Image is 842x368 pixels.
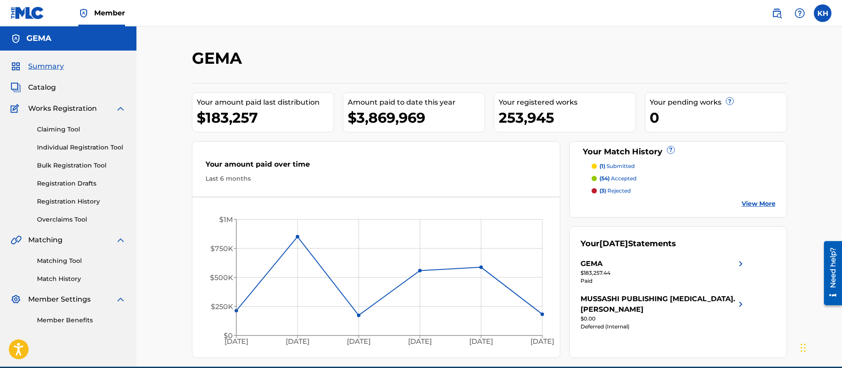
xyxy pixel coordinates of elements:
a: Match History [37,274,126,284]
span: Summary [28,61,64,72]
tspan: $250K [210,302,233,311]
tspan: $500K [210,273,233,282]
span: (1) [599,163,605,169]
tspan: [DATE] [224,338,248,346]
img: Matching [11,235,22,245]
a: (1) submitted [592,162,776,170]
div: Help [791,4,809,22]
tspan: $0 [223,332,232,340]
a: View More [742,199,776,208]
div: User Menu [814,4,831,22]
div: $183,257.44 [581,269,746,277]
img: Accounts [11,33,21,44]
img: expand [115,235,126,245]
div: Chat-Widget [798,326,842,368]
tspan: [DATE] [530,338,554,346]
a: Bulk Registration Tool [37,161,126,170]
span: Works Registration [28,103,97,114]
div: $183,257 [197,108,334,128]
tspan: [DATE] [286,338,309,346]
iframe: Chat Widget [798,326,842,368]
a: Registration History [37,197,126,206]
p: rejected [599,187,631,195]
div: Ziehen [801,335,806,361]
a: (54) accepted [592,175,776,182]
h2: GEMA [192,48,246,68]
a: Registration Drafts [37,179,126,188]
a: Public Search [768,4,786,22]
img: Catalog [11,82,21,93]
a: Claiming Tool [37,125,126,134]
div: Your pending works [650,97,787,108]
div: Your amount paid last distribution [197,97,334,108]
a: Overclaims Tool [37,215,126,224]
img: expand [115,103,126,114]
span: (3) [599,187,606,194]
a: CatalogCatalog [11,82,56,93]
img: MLC Logo [11,7,44,19]
a: Individual Registration Tool [37,143,126,152]
p: accepted [599,175,636,182]
div: Your registered works [499,97,636,108]
img: search [772,8,782,18]
img: Works Registration [11,103,22,114]
div: Last 6 months [206,174,547,183]
div: Amount paid to date this year [348,97,485,108]
tspan: $1M [219,215,232,224]
a: GEMAright chevron icon$183,257.44Paid [581,259,746,285]
a: Matching Tool [37,256,126,266]
span: ? [667,146,674,153]
div: $0.00 [581,315,746,323]
p: submitted [599,162,635,170]
div: Deferred (Internal) [581,323,746,331]
span: ? [726,98,733,105]
tspan: $750K [210,244,233,253]
span: Member [94,8,125,18]
a: (3) rejected [592,187,776,195]
div: 253,945 [499,108,636,128]
img: Member Settings [11,294,21,305]
span: Matching [28,235,63,245]
img: right chevron icon [735,294,746,315]
img: right chevron icon [735,259,746,269]
tspan: [DATE] [408,338,432,346]
div: Paid [581,277,746,285]
img: expand [115,294,126,305]
span: [DATE] [599,239,628,248]
img: Top Rightsholder [78,8,89,18]
iframe: Resource Center [817,237,842,308]
span: Catalog [28,82,56,93]
div: Your Match History [581,146,776,158]
div: 0 [650,108,787,128]
a: SummarySummary [11,61,64,72]
h5: GEMA [26,33,51,44]
div: GEMA [581,259,603,269]
span: Member Settings [28,294,91,305]
div: $3,869,969 [348,108,485,128]
a: Member Benefits [37,316,126,325]
div: Your amount paid over time [206,159,547,174]
div: Your Statements [581,238,676,250]
img: help [794,8,805,18]
tspan: [DATE] [347,338,371,346]
span: (54) [599,175,610,182]
a: MUSSASHI PUBLISHING [MEDICAL_DATA]. [PERSON_NAME]right chevron icon$0.00Deferred (Internal) [581,294,746,331]
img: Summary [11,61,21,72]
div: MUSSASHI PUBLISHING [MEDICAL_DATA]. [PERSON_NAME] [581,294,735,315]
tspan: [DATE] [469,338,493,346]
